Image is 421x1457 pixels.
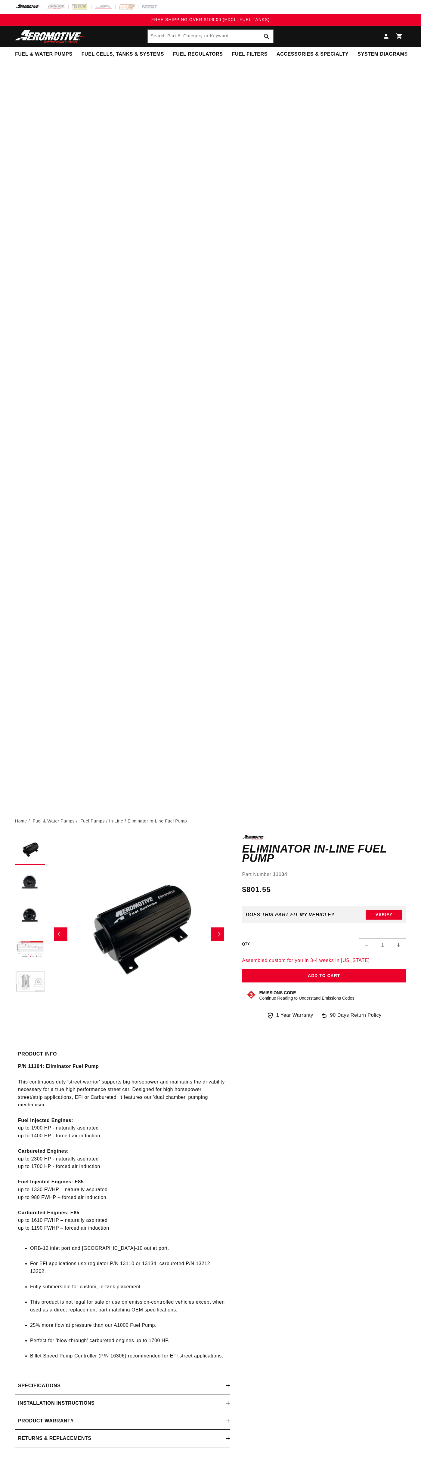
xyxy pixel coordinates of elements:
strong: Emissions Code [259,990,296,995]
label: QTY [242,942,250,947]
summary: Accessories & Specialty [272,47,353,61]
media-gallery: Gallery Viewer [15,835,230,1033]
nav: breadcrumbs [15,818,406,824]
a: 1 Year Warranty [267,1011,313,1019]
img: Aeromotive [13,29,88,44]
h2: Installation Instructions [18,1399,94,1407]
img: Emissions code [246,990,256,1000]
div: Does This part fit My vehicle? [246,912,334,918]
li: For EFI applications use regulator P/N 13110 or 13134, carbureted P/N 13212 13202. [30,1260,227,1275]
span: Fuel & Water Pumps [15,51,73,57]
span: 1 Year Warranty [276,1011,313,1019]
h2: Product warranty [18,1417,74,1425]
summary: Installation Instructions [15,1394,230,1412]
summary: Product warranty [15,1412,230,1430]
span: $801.55 [242,884,271,895]
summary: Fuel Filters [227,47,272,61]
button: Load image 4 in gallery view [15,934,45,964]
h2: Specifications [18,1382,60,1390]
summary: Fuel Cells, Tanks & Systems [77,47,169,61]
span: Fuel Regulators [173,51,223,57]
span: Accessories & Specialty [277,51,348,57]
strong: Carbureted Engines: [18,1148,69,1154]
li: Perfect for 'blow-through' carbureted engines up to 1700 HP. [30,1337,227,1345]
div: This continuous duty 'street warrior' supports big horsepower and maintains the drivability neces... [15,1062,230,1367]
strong: Fuel Injected Engines: E85 [18,1179,84,1184]
div: Part Number: [242,871,406,878]
summary: Returns & replacements [15,1430,230,1447]
summary: Specifications [15,1377,230,1394]
li: Eliminator In-Line Fuel Pump [128,818,187,824]
button: Add to Cart [242,969,406,982]
button: Load image 3 in gallery view [15,901,45,931]
strong: Carbureted Engines: E85 [18,1210,79,1215]
button: Load image 2 in gallery view [15,868,45,898]
span: Fuel Filters [232,51,268,57]
button: Load image 5 in gallery view [15,967,45,997]
span: System Diagrams [358,51,407,57]
button: Search Part #, Category or Keyword [260,30,273,43]
li: 25% more flow at pressure than our A1000 Fuel Pump. [30,1321,227,1329]
button: Emissions CodeContinue Reading to Understand Emissions Codes [259,990,354,1001]
input: Search Part #, Category or Keyword [148,30,274,43]
li: ORB-12 inlet port and [GEOGRAPHIC_DATA]-10 outlet port. [30,1244,227,1252]
h2: Product Info [18,1050,57,1058]
li: Fully submersible for custom, in-tank placement. [30,1283,227,1291]
p: Continue Reading to Understand Emissions Codes [259,995,354,1001]
a: Fuel & Water Pumps [33,818,75,824]
h1: Eliminator In-Line Fuel Pump [242,844,406,863]
summary: Product Info [15,1045,230,1063]
strong: P/N 11104: Eliminator Fuel Pump [18,1064,99,1069]
button: Slide right [211,927,224,941]
strong: Fuel Injected Engines: [18,1118,73,1123]
button: Slide left [54,927,67,941]
p: Assembled custom for you in 3-4 weeks in [US_STATE] [242,957,406,964]
strong: 11104 [273,872,287,877]
a: 90 Days Return Policy [320,1011,382,1025]
li: In-Line [109,818,128,824]
button: Verify [366,910,402,920]
span: FREE SHIPPING OVER $109.00 (EXCL. FUEL TANKS) [151,17,270,22]
span: 90 Days Return Policy [330,1011,382,1025]
li: This product is not legal for sale or use on emission-controlled vehicles except when used as a d... [30,1298,227,1314]
a: Home [15,818,27,824]
summary: Fuel & Water Pumps [11,47,77,61]
span: Fuel Cells, Tanks & Systems [82,51,164,57]
summary: System Diagrams [353,47,412,61]
h2: Returns & replacements [18,1434,91,1442]
button: Load image 1 in gallery view [15,835,45,865]
a: Fuel Pumps [80,818,105,824]
summary: Fuel Regulators [169,47,227,61]
li: Billet Speed Pump Controller (P/N 16306) recommended for EFI street applications. [30,1352,227,1360]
